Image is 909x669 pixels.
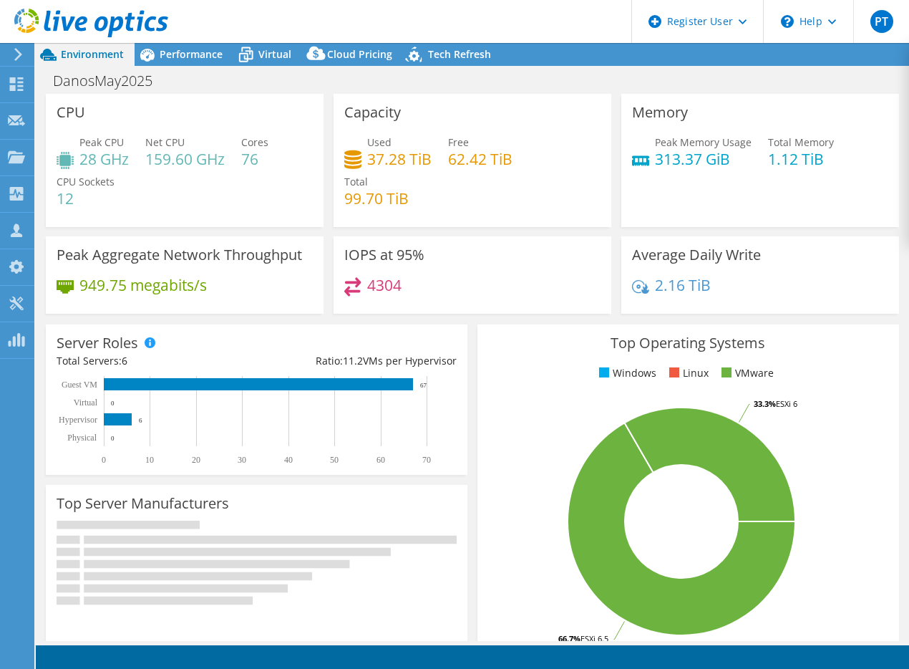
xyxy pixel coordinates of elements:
text: 67 [420,382,427,389]
text: 10 [145,455,154,465]
li: Windows [596,365,656,381]
span: Cores [241,135,268,149]
h1: DanosMay2025 [47,73,175,89]
text: Guest VM [62,380,97,390]
span: Environment [61,47,124,61]
span: CPU Sockets [57,175,115,188]
text: 50 [330,455,339,465]
h4: 4304 [367,277,402,293]
h3: CPU [57,105,85,120]
h3: Average Daily Write [632,247,761,263]
span: Net CPU [145,135,185,149]
text: 0 [102,455,106,465]
li: Linux [666,365,709,381]
tspan: 33.3% [754,398,776,409]
h4: 28 GHz [79,151,129,167]
h3: Top Server Manufacturers [57,496,229,511]
h4: 37.28 TiB [367,151,432,167]
text: 0 [111,400,115,407]
span: Total [344,175,368,188]
span: Peak CPU [79,135,124,149]
tspan: ESXi 6 [776,398,797,409]
text: 0 [111,435,115,442]
text: Physical [67,433,97,443]
text: 6 [139,417,142,424]
h4: 76 [241,151,268,167]
span: Tech Refresh [428,47,491,61]
h3: Memory [632,105,688,120]
h4: 949.75 megabits/s [79,277,207,293]
h3: Capacity [344,105,401,120]
h4: 99.70 TiB [344,191,409,206]
div: Ratio: VMs per Hypervisor [256,353,456,369]
text: 20 [192,455,200,465]
li: VMware [718,365,774,381]
tspan: ESXi 6.5 [580,633,608,644]
h4: 159.60 GHz [145,151,225,167]
span: PT [870,10,893,33]
text: 70 [422,455,431,465]
text: 40 [284,455,293,465]
span: Cloud Pricing [327,47,392,61]
text: Hypervisor [59,415,97,425]
svg: \n [781,15,794,28]
h3: Server Roles [57,335,138,351]
div: Total Servers: [57,353,256,369]
span: Total Memory [768,135,834,149]
h4: 12 [57,191,115,206]
text: 30 [238,455,246,465]
span: Peak Memory Usage [655,135,752,149]
h3: Top Operating Systems [488,335,888,351]
h3: Peak Aggregate Network Throughput [57,247,302,263]
h4: 62.42 TiB [448,151,512,167]
h4: 2.16 TiB [655,277,711,293]
span: Used [367,135,392,149]
span: Virtual [258,47,291,61]
h4: 1.12 TiB [768,151,834,167]
tspan: 66.7% [558,633,580,644]
span: Performance [160,47,223,61]
h3: IOPS at 95% [344,247,424,263]
span: 6 [122,354,127,367]
span: Free [448,135,469,149]
span: 11.2 [343,354,363,367]
text: Virtual [74,398,98,408]
text: 60 [376,455,385,465]
h4: 313.37 GiB [655,151,752,167]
